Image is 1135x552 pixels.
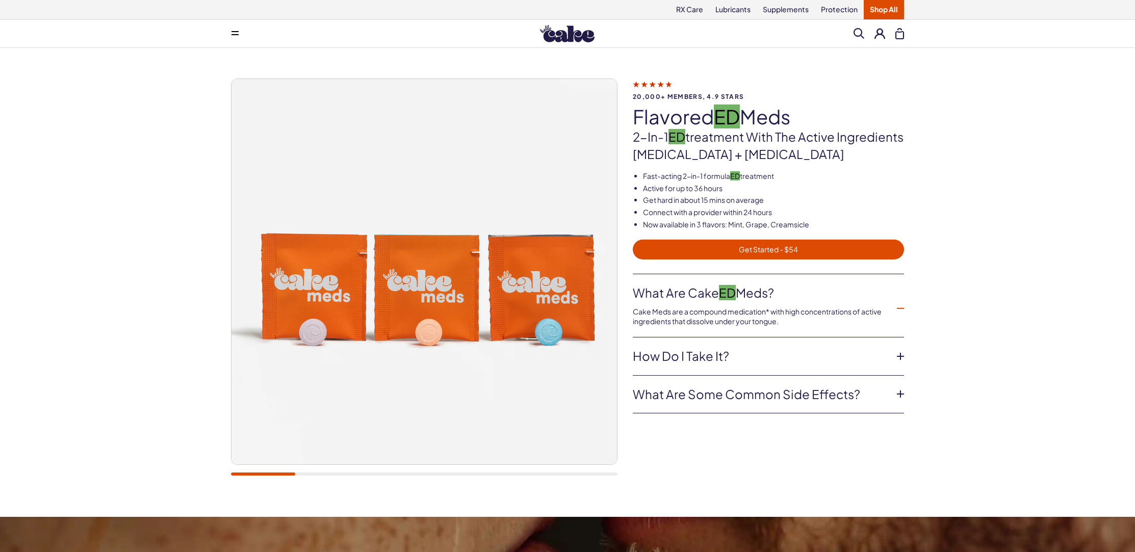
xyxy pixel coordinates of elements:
[633,80,904,100] a: 20,000+ members, 4.9 stars
[643,183,904,194] li: Active for up to 36 hours
[633,302,888,327] div: Cake Meds are a compound medication* with high concentrations of active ingredients that dissolve...
[730,171,740,180] span: Category: H&M, Term: "ED"
[633,386,888,403] a: What are some common side effects?
[633,284,888,302] a: What are CakeEDMeds?
[633,93,904,100] span: 20,000+ members, 4.9 stars
[231,79,617,464] img: Hello Cake flavored ED meds in Wild Grape, Orange Creamsicle, and Fresh Mint.
[714,104,740,128] span: Category: H&M, Term: "ED"
[643,171,904,181] li: Fast-acting 2-in-1 formula treatment
[668,129,685,144] span: Category: H&M, Term: "ED"
[540,25,595,42] img: Hello Cake
[643,195,904,205] li: Get hard in about 15 mins on average
[633,106,904,127] h1: Flavored Meds
[643,220,904,230] li: Now available in 3 flavors: Mint, Grape, Creamsicle
[633,128,904,163] p: 2-in-1 treatment with the active ingredients [MEDICAL_DATA] + [MEDICAL_DATA]
[633,240,904,259] a: Get Started - $54
[719,285,736,300] span: Category: H&M, Term: "ED"
[633,348,888,365] a: How do I take it?
[643,207,904,218] li: Connect with a provider within 24 hours
[639,244,898,255] span: Get Started - $54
